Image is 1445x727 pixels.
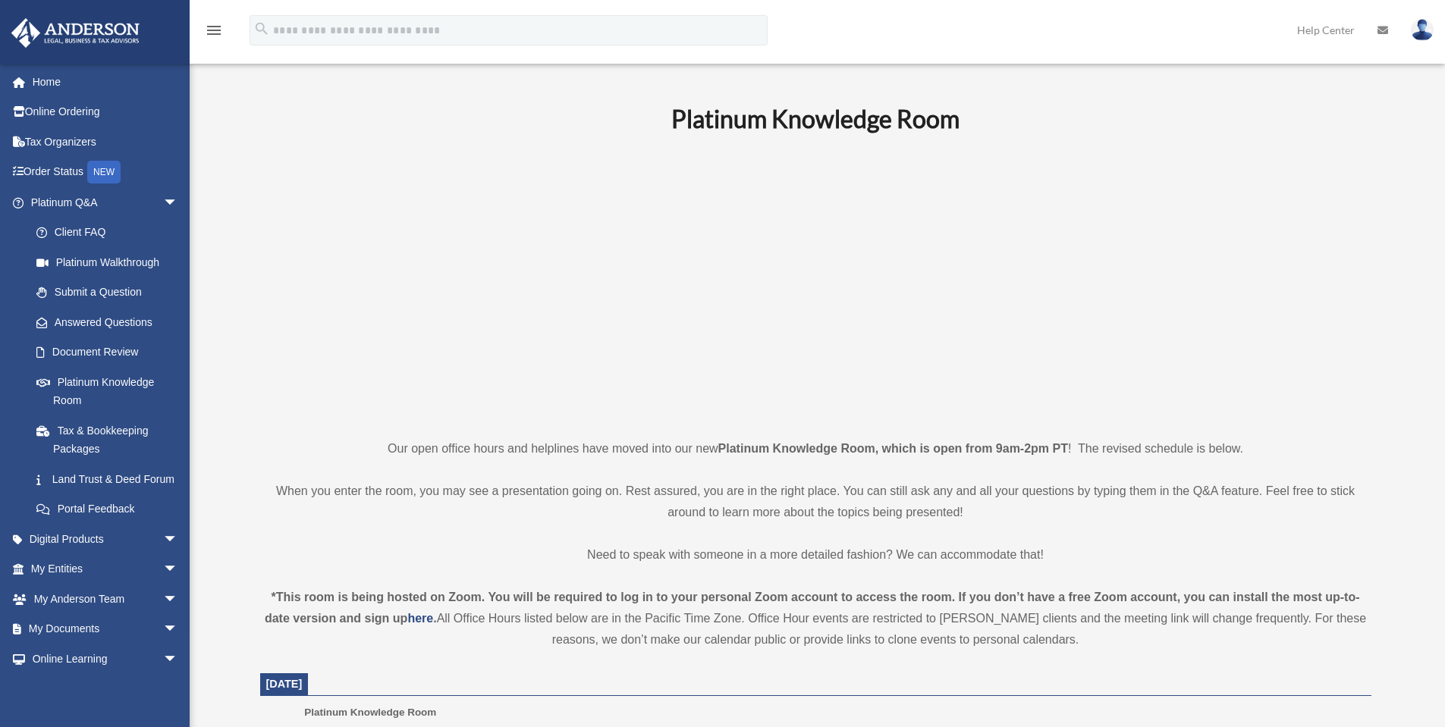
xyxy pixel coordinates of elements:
span: arrow_drop_down [163,674,193,705]
i: search [253,20,270,37]
a: Digital Productsarrow_drop_down [11,524,201,554]
a: Tax & Bookkeeping Packages [21,415,201,464]
span: arrow_drop_down [163,584,193,615]
p: When you enter the room, you may see a presentation going on. Rest assured, you are in the right ... [260,481,1371,523]
a: menu [205,27,223,39]
a: My Documentsarrow_drop_down [11,614,201,644]
a: here [407,612,433,625]
iframe: 231110_Toby_KnowledgeRoom [588,154,1043,410]
p: Need to speak with someone in a more detailed fashion? We can accommodate that! [260,544,1371,566]
a: Portal Feedback [21,494,201,525]
span: arrow_drop_down [163,524,193,555]
div: NEW [87,161,121,183]
a: Tax Organizers [11,127,201,157]
a: Online Learningarrow_drop_down [11,644,201,674]
a: Client FAQ [21,218,201,248]
strong: *This room is being hosted on Zoom. You will be required to log in to your personal Zoom account ... [265,591,1360,625]
div: All Office Hours listed below are in the Pacific Time Zone. Office Hour events are restricted to ... [260,587,1371,650]
a: My Entitiesarrow_drop_down [11,554,201,584]
img: Anderson Advisors Platinum Portal [7,18,144,48]
p: Our open office hours and helplines have moved into our new ! The revised schedule is below. [260,438,1371,459]
span: arrow_drop_down [163,187,193,218]
a: Document Review [21,337,201,368]
span: arrow_drop_down [163,644,193,675]
a: Platinum Knowledge Room [21,367,193,415]
a: Answered Questions [21,307,201,337]
span: arrow_drop_down [163,554,193,585]
a: Submit a Question [21,277,201,308]
span: [DATE] [266,678,303,690]
a: Platinum Walkthrough [21,247,201,277]
a: Platinum Q&Aarrow_drop_down [11,187,201,218]
b: Platinum Knowledge Room [671,104,960,133]
i: menu [205,21,223,39]
strong: Platinum Knowledge Room, which is open from 9am-2pm PT [718,442,1068,455]
a: My Anderson Teamarrow_drop_down [11,584,201,614]
a: Land Trust & Deed Forum [21,464,201,494]
a: Order StatusNEW [11,157,201,188]
a: Billingarrow_drop_down [11,674,201,704]
a: Online Ordering [11,97,201,127]
strong: . [433,612,436,625]
img: User Pic [1411,19,1434,41]
a: Home [11,67,201,97]
span: arrow_drop_down [163,614,193,645]
span: Platinum Knowledge Room [304,707,436,718]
